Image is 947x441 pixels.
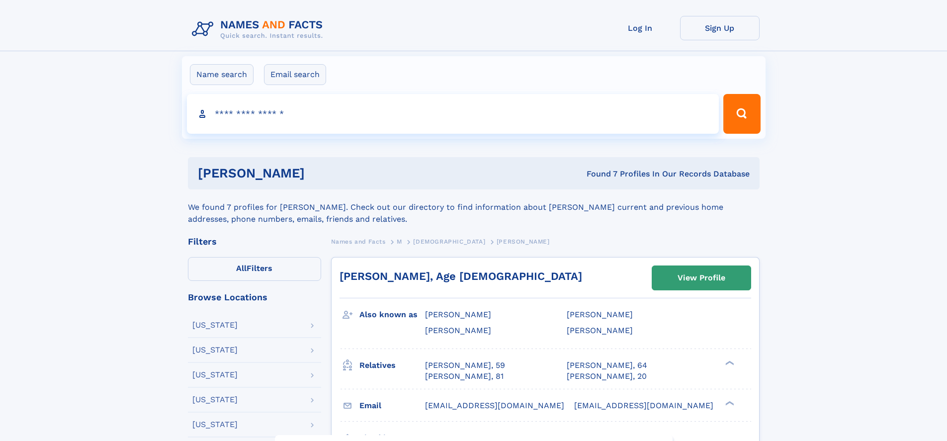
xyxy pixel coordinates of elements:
[567,310,633,319] span: [PERSON_NAME]
[397,235,402,248] a: M
[187,94,719,134] input: search input
[192,346,238,354] div: [US_STATE]
[567,360,647,371] a: [PERSON_NAME], 64
[192,321,238,329] div: [US_STATE]
[397,238,402,245] span: M
[445,169,750,179] div: Found 7 Profiles In Our Records Database
[188,189,760,225] div: We found 7 profiles for [PERSON_NAME]. Check out our directory to find information about [PERSON_...
[190,64,254,85] label: Name search
[567,371,647,382] a: [PERSON_NAME], 20
[723,400,735,406] div: ❯
[192,396,238,404] div: [US_STATE]
[188,237,321,246] div: Filters
[574,401,713,410] span: [EMAIL_ADDRESS][DOMAIN_NAME]
[236,264,247,273] span: All
[497,238,550,245] span: [PERSON_NAME]
[340,270,582,282] a: [PERSON_NAME], Age [DEMOGRAPHIC_DATA]
[425,360,505,371] a: [PERSON_NAME], 59
[188,16,331,43] img: Logo Names and Facts
[188,293,321,302] div: Browse Locations
[425,310,491,319] span: [PERSON_NAME]
[192,421,238,429] div: [US_STATE]
[359,397,425,414] h3: Email
[413,238,485,245] span: [DEMOGRAPHIC_DATA]
[188,257,321,281] label: Filters
[680,16,760,40] a: Sign Up
[723,94,760,134] button: Search Button
[425,401,564,410] span: [EMAIL_ADDRESS][DOMAIN_NAME]
[359,357,425,374] h3: Relatives
[567,326,633,335] span: [PERSON_NAME]
[723,359,735,366] div: ❯
[425,371,504,382] a: [PERSON_NAME], 81
[359,306,425,323] h3: Also known as
[413,235,485,248] a: [DEMOGRAPHIC_DATA]
[601,16,680,40] a: Log In
[331,235,386,248] a: Names and Facts
[198,167,446,179] h1: [PERSON_NAME]
[652,266,751,290] a: View Profile
[192,371,238,379] div: [US_STATE]
[678,266,725,289] div: View Profile
[264,64,326,85] label: Email search
[425,326,491,335] span: [PERSON_NAME]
